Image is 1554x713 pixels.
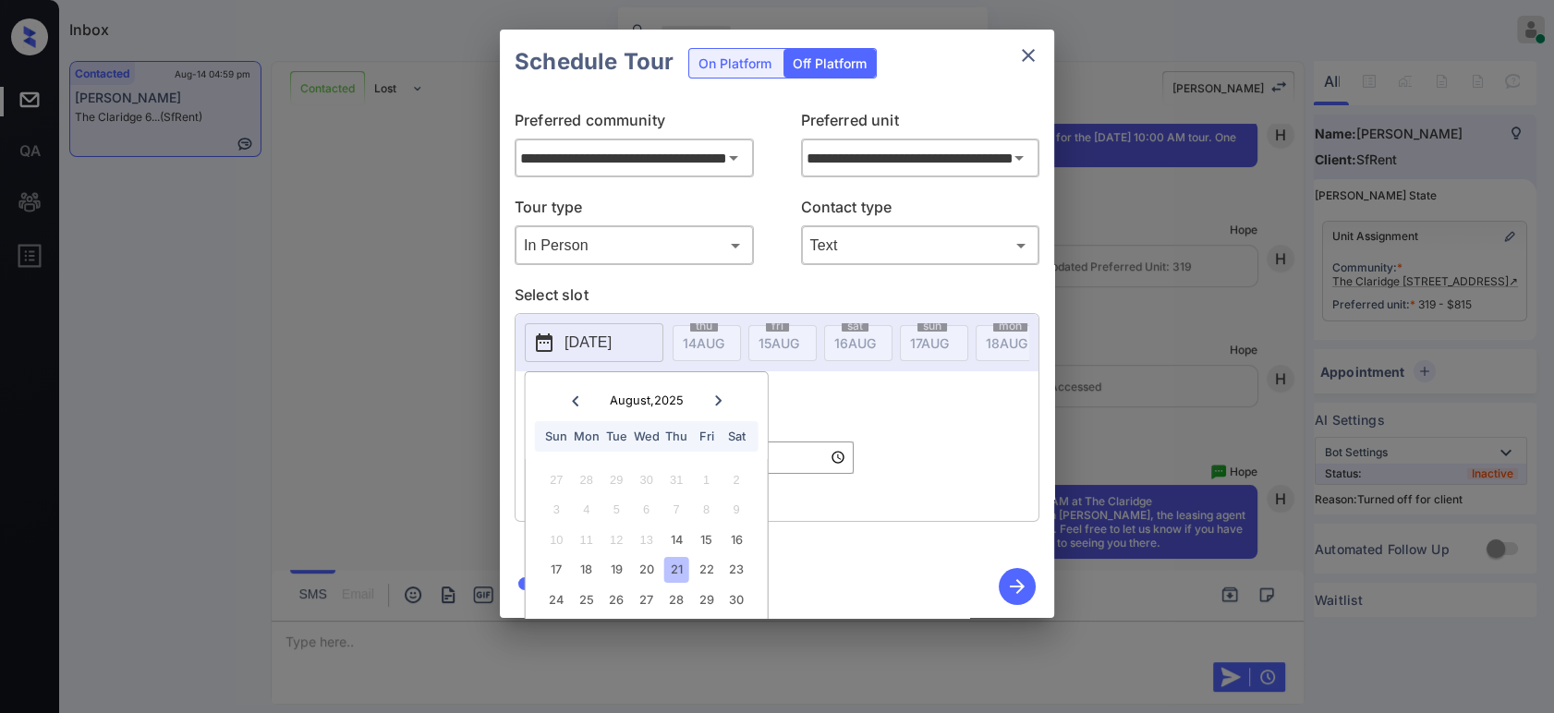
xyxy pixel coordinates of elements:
[515,109,754,139] p: Preferred community
[694,497,719,522] div: Not available Friday, August 8th, 2025
[664,527,689,552] div: Choose Thursday, August 14th, 2025
[689,49,781,78] div: On Platform
[634,424,659,449] div: Wed
[694,467,719,492] div: Not available Friday, August 1st, 2025
[634,467,659,492] div: Not available Wednesday, July 30th, 2025
[694,527,719,552] div: Choose Friday, August 15th, 2025
[500,30,688,94] h2: Schedule Tour
[664,467,689,492] div: Not available Thursday, July 31st, 2025
[801,196,1040,225] p: Contact type
[565,332,612,354] p: [DATE]
[801,109,1040,139] p: Preferred unit
[723,424,748,449] div: Sat
[531,465,761,645] div: month 2025-08
[574,424,599,449] div: Mon
[723,467,748,492] div: Not available Saturday, August 2nd, 2025
[541,371,1038,404] p: *Available time slots
[544,424,569,449] div: Sun
[1006,145,1032,171] button: Open
[634,527,659,552] div: Not available Wednesday, August 13th, 2025
[544,497,569,522] div: Not available Sunday, August 3rd, 2025
[574,497,599,522] div: Not available Monday, August 4th, 2025
[806,230,1036,260] div: Text
[664,497,689,522] div: Not available Thursday, August 7th, 2025
[604,424,629,449] div: Tue
[1010,37,1047,74] button: close
[519,230,749,260] div: In Person
[515,284,1039,313] p: Select slot
[574,527,599,552] div: Not available Monday, August 11th, 2025
[723,527,748,552] div: Choose Saturday, August 16th, 2025
[694,424,719,449] div: Fri
[604,467,629,492] div: Not available Tuesday, July 29th, 2025
[723,497,748,522] div: Not available Saturday, August 9th, 2025
[515,196,754,225] p: Tour type
[783,49,876,78] div: Off Platform
[525,323,663,362] button: [DATE]
[574,467,599,492] div: Not available Monday, July 28th, 2025
[610,393,684,407] div: August , 2025
[544,467,569,492] div: Not available Sunday, July 27th, 2025
[544,527,569,552] div: Not available Sunday, August 10th, 2025
[715,404,854,512] div: off-platform-time-select
[721,145,747,171] button: Open
[634,497,659,522] div: Not available Wednesday, August 6th, 2025
[664,424,689,449] div: Thu
[604,527,629,552] div: Not available Tuesday, August 12th, 2025
[604,497,629,522] div: Not available Tuesday, August 5th, 2025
